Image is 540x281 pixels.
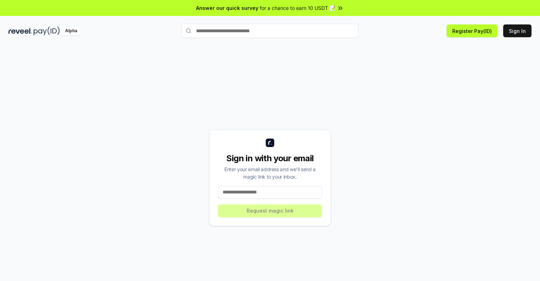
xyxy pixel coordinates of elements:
button: Register Pay(ID) [447,24,498,37]
img: logo_small [266,139,274,147]
img: pay_id [34,27,60,35]
div: Enter your email address and we’ll send a magic link to your inbox. [218,165,322,180]
button: Sign In [503,24,532,37]
span: for a chance to earn 10 USDT 📝 [260,4,335,12]
div: Alpha [61,27,81,35]
span: Answer our quick survey [196,4,258,12]
img: reveel_dark [8,27,32,35]
div: Sign in with your email [218,153,322,164]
